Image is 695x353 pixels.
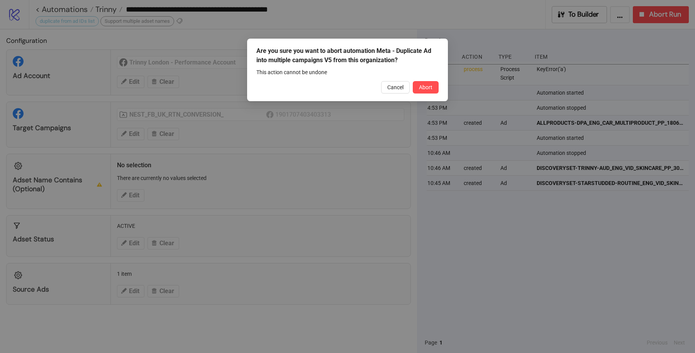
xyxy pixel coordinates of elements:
[419,84,432,90] span: Abort
[256,46,439,65] div: Are you sure you want to abort automation Meta - Duplicate Ad into multiple campaigns V5 from thi...
[413,81,439,93] button: Abort
[381,81,410,93] button: Cancel
[387,84,403,90] span: Cancel
[256,68,439,76] div: This action cannot be undone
